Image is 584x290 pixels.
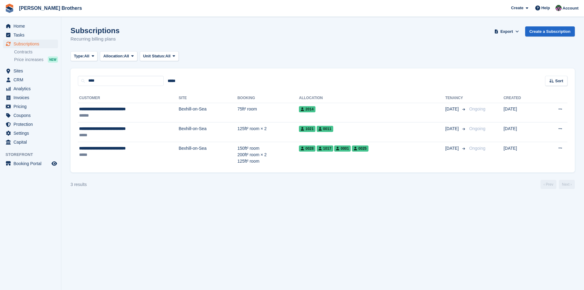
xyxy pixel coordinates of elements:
button: Type: All [71,51,97,61]
span: Coupons [13,111,50,120]
td: Bexhill-on-Sea [179,142,238,168]
a: menu [3,138,58,146]
span: Help [541,5,550,11]
a: Previous [540,180,556,189]
span: Ongoing [469,126,485,131]
a: menu [3,40,58,48]
th: Allocation [299,93,445,103]
a: Next [559,180,575,189]
a: menu [3,75,58,84]
span: Settings [13,129,50,137]
span: CRM [13,75,50,84]
a: menu [3,120,58,129]
a: menu [3,31,58,39]
span: Storefront [6,152,61,158]
span: Price increases [14,57,44,63]
a: menu [3,129,58,137]
span: [DATE] [445,145,460,152]
a: menu [3,84,58,93]
span: Export [500,29,513,35]
span: All [84,53,90,59]
a: menu [3,22,58,30]
span: Allocation: [103,53,124,59]
span: Sort [555,78,563,84]
th: Tenancy [445,93,467,103]
td: 125ft² room × 2 [237,122,299,142]
nav: Page [539,180,576,189]
td: 150ft² room 200ft² room × 2 125ft² room [237,142,299,168]
span: [DATE] [445,106,460,112]
a: menu [3,159,58,168]
td: [DATE] [503,103,540,122]
span: Pricing [13,102,50,111]
th: Booking [237,93,299,103]
button: Allocation: All [100,51,137,61]
p: Recurring billing plans [71,36,120,43]
span: Ongoing [469,106,485,111]
a: Create a Subscription [525,26,575,37]
img: stora-icon-8386f47178a22dfd0bd8f6a31ec36ba5ce8667c1dd55bd0f319d3a0aa187defe.svg [5,4,14,13]
span: Subscriptions [13,40,50,48]
span: Home [13,22,50,30]
a: menu [3,67,58,75]
span: 1021 [299,126,315,132]
span: Analytics [13,84,50,93]
span: 0011 [317,126,333,132]
th: Site [179,93,238,103]
td: Bexhill-on-Sea [179,122,238,142]
th: Customer [78,93,179,103]
span: Create [511,5,523,11]
span: Booking Portal [13,159,50,168]
span: 2014 [299,106,315,112]
div: 3 results [71,181,87,188]
button: Unit Status: All [140,51,179,61]
span: Sites [13,67,50,75]
span: Tasks [13,31,50,39]
div: NEW [48,56,58,63]
span: All [166,53,171,59]
span: Invoices [13,93,50,102]
a: [PERSON_NAME] Brothers [17,3,84,13]
td: 75ft² room [237,103,299,122]
span: 1017 [317,145,333,152]
span: Ongoing [469,146,485,151]
span: 0025 [352,145,368,152]
td: [DATE] [503,142,540,168]
th: Created [503,93,540,103]
span: 0028 [299,145,315,152]
span: Type: [74,53,84,59]
a: menu [3,93,58,102]
a: Price increases NEW [14,56,58,63]
a: Preview store [51,160,58,167]
td: Bexhill-on-Sea [179,103,238,122]
img: Nick Wright [555,5,562,11]
td: [DATE] [503,122,540,142]
a: Contracts [14,49,58,55]
span: 0001 [334,145,351,152]
a: menu [3,111,58,120]
span: Account [563,5,578,11]
h1: Subscriptions [71,26,120,35]
span: Capital [13,138,50,146]
span: All [124,53,129,59]
a: menu [3,102,58,111]
span: Protection [13,120,50,129]
span: [DATE] [445,126,460,132]
button: Export [493,26,520,37]
span: Unit Status: [143,53,166,59]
